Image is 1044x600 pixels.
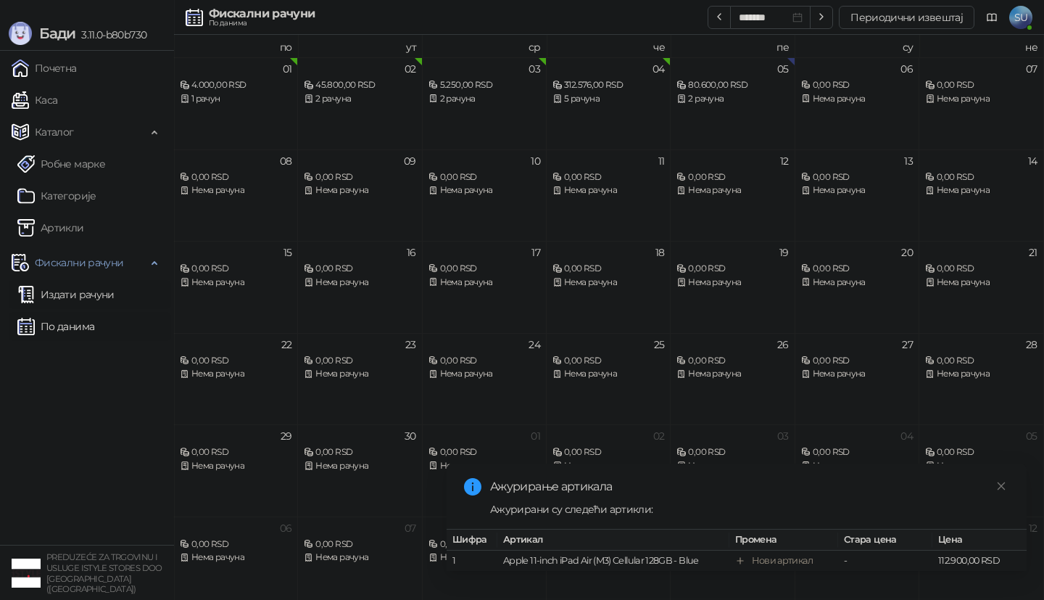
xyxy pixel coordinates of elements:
[919,57,1043,149] td: 2025-09-07
[676,459,788,473] div: Нема рачуна
[676,92,788,106] div: 2 рачуна
[35,248,123,277] span: Фискални рачуни
[676,445,788,459] div: 0,00 RSD
[281,431,292,441] div: 29
[404,156,416,166] div: 09
[925,445,1037,459] div: 0,00 RSD
[428,184,540,197] div: Нема рачуна
[447,530,497,551] th: Шифра
[283,64,292,74] div: 01
[547,57,671,149] td: 2025-09-04
[298,149,422,242] td: 2025-09-09
[671,35,795,57] th: пе
[925,262,1037,276] div: 0,00 RSD
[671,57,795,149] td: 2025-09-05
[752,554,813,568] div: Нови артикал
[1028,156,1037,166] div: 14
[552,92,664,106] div: 5 рачуна
[671,333,795,425] td: 2025-09-26
[547,333,671,425] td: 2025-09-25
[671,241,795,333] td: 2025-09-19
[304,184,415,197] div: Нема рачуна
[838,551,932,572] td: -
[1029,523,1037,533] div: 12
[12,559,41,588] img: 64x64-companyLogo-77b92cf4-9946-4f36-9751-bf7bb5fd2c7d.png
[304,367,415,381] div: Нема рачуна
[676,262,788,276] div: 0,00 RSD
[925,78,1037,92] div: 0,00 RSD
[298,35,422,57] th: ут
[531,431,540,441] div: 01
[552,459,664,473] div: Нема рачуна
[801,459,913,473] div: Нема рачуна
[838,530,932,551] th: Стара цена
[529,340,540,350] div: 24
[547,241,671,333] td: 2025-09-18
[174,333,298,425] td: 2025-09-22
[9,22,32,45] img: Logo
[17,312,94,341] a: По данима
[423,149,547,242] td: 2025-09-10
[676,184,788,197] div: Нема рачуна
[209,20,315,27] div: По данима
[552,170,664,184] div: 0,00 RSD
[497,551,729,572] td: Apple 11-inch iPad Air (M3) Cellular 128GB - Blue
[423,333,547,425] td: 2025-09-24
[671,149,795,242] td: 2025-09-12
[180,78,291,92] div: 4.000,00 RSD
[180,170,291,184] div: 0,00 RSD
[904,156,913,166] div: 13
[925,92,1037,106] div: Нема рачуна
[447,551,497,572] td: 1
[839,6,974,29] button: Периодични извештај
[304,78,415,92] div: 45.800,00 RSD
[428,445,540,459] div: 0,00 RSD
[801,367,913,381] div: Нема рачуна
[801,92,913,106] div: Нема рачуна
[180,184,291,197] div: Нема рачуна
[919,241,1043,333] td: 2025-09-21
[676,354,788,368] div: 0,00 RSD
[801,78,913,92] div: 0,00 RSD
[428,78,540,92] div: 5.250,00 RSD
[280,523,292,533] div: 06
[423,424,547,517] td: 2025-10-01
[428,262,540,276] div: 0,00 RSD
[552,276,664,289] div: Нема рачуна
[180,276,291,289] div: Нема рачуна
[304,445,415,459] div: 0,00 RSD
[529,64,540,74] div: 03
[304,92,415,106] div: 2 рачуна
[925,367,1037,381] div: Нема рачуна
[490,501,1009,517] div: Ажурирани су следећи артикли:
[652,64,665,74] div: 04
[298,241,422,333] td: 2025-09-16
[180,262,291,276] div: 0,00 RSD
[428,367,540,381] div: Нема рачуна
[779,247,789,258] div: 19
[900,431,913,441] div: 04
[428,276,540,289] div: Нема рачуна
[676,276,788,289] div: Нема рачуна
[980,6,1003,29] a: Документација
[17,181,96,210] a: Категорије
[405,64,416,74] div: 02
[795,241,919,333] td: 2025-09-20
[174,149,298,242] td: 2025-09-08
[405,523,416,533] div: 07
[801,262,913,276] div: 0,00 RSD
[531,247,540,258] div: 17
[676,367,788,381] div: Нема рачуна
[17,149,105,178] a: Робне марке
[996,481,1006,491] span: close
[1026,340,1037,350] div: 28
[428,551,540,564] div: Нема рачуна
[304,459,415,473] div: Нема рачуна
[280,156,292,166] div: 08
[298,57,422,149] td: 2025-09-02
[12,86,57,115] a: Каса
[795,35,919,57] th: су
[209,8,315,20] div: Фискални рачуни
[497,530,729,551] th: Артикал
[552,78,664,92] div: 312.576,00 RSD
